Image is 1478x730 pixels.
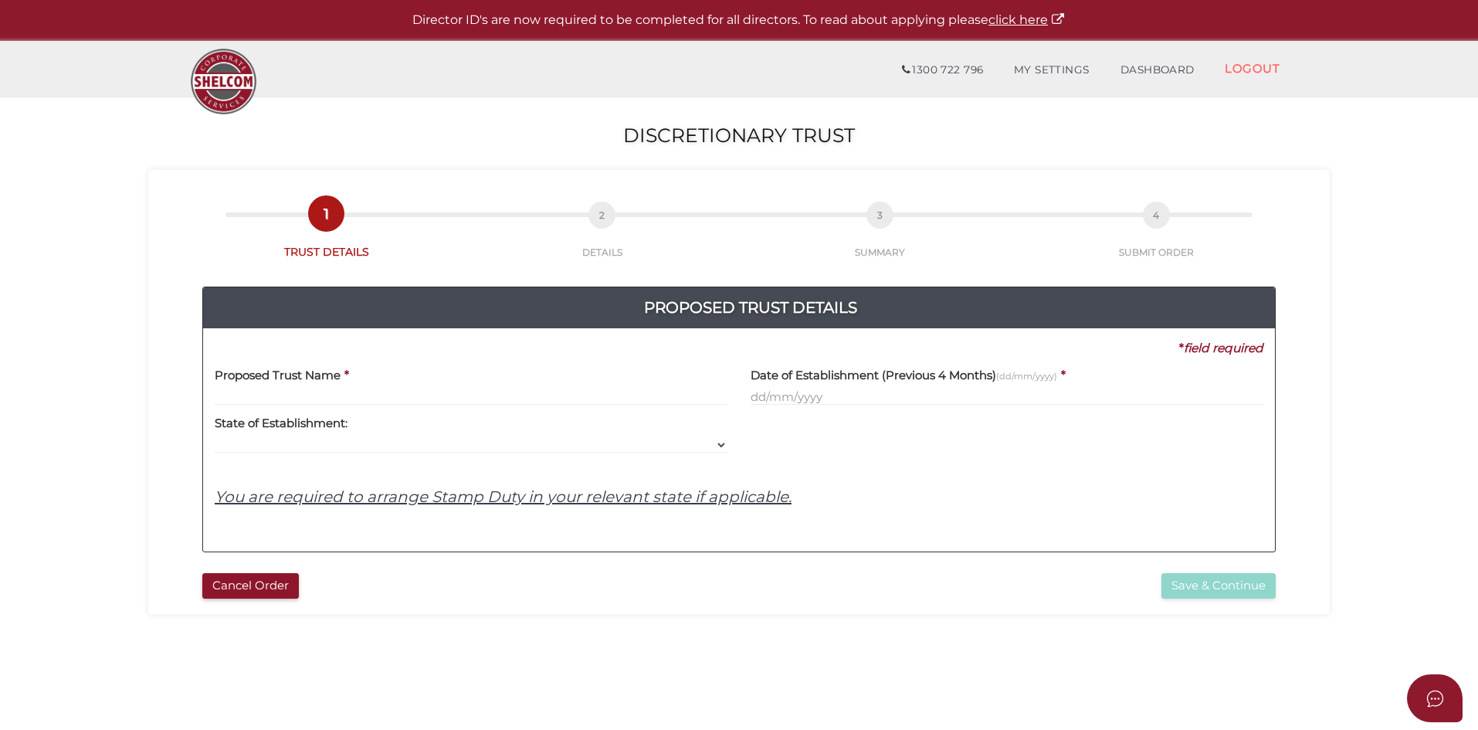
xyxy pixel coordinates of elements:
h4: State of Establishment: [215,417,347,430]
button: Cancel Order [202,573,299,599]
input: dd/mm/yyyy [751,389,1263,406]
i: field required [1184,341,1263,355]
h4: Date of Establishment (Previous 4 Months) [751,369,1057,382]
u: You are required to arrange Stamp Duty in your relevant state if applicable. [215,487,792,506]
a: 1300 722 796 [886,55,998,86]
button: Open asap [1407,674,1463,722]
span: 2 [588,202,615,229]
a: DASHBOARD [1105,55,1210,86]
h4: Proposed Trust Name [215,369,341,382]
span: 3 [866,202,893,229]
small: (dd/mm/yyyy) [996,371,1057,382]
a: 3SUMMARY [739,219,1022,259]
span: 1 [313,200,340,227]
h4: Proposed Trust Details [215,295,1286,320]
a: 1TRUST DETAILS [187,217,466,260]
a: LOGOUT [1209,53,1295,84]
a: click here [988,12,1066,27]
a: MY SETTINGS [998,55,1105,86]
a: 4SUBMIT ORDER [1022,219,1291,259]
span: 4 [1143,202,1170,229]
a: 2DETAILS [466,219,738,259]
button: Save & Continue [1161,573,1276,599]
p: Director ID's are now required to be completed for all directors. To read about applying please [39,12,1439,29]
img: Logo [183,41,264,122]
